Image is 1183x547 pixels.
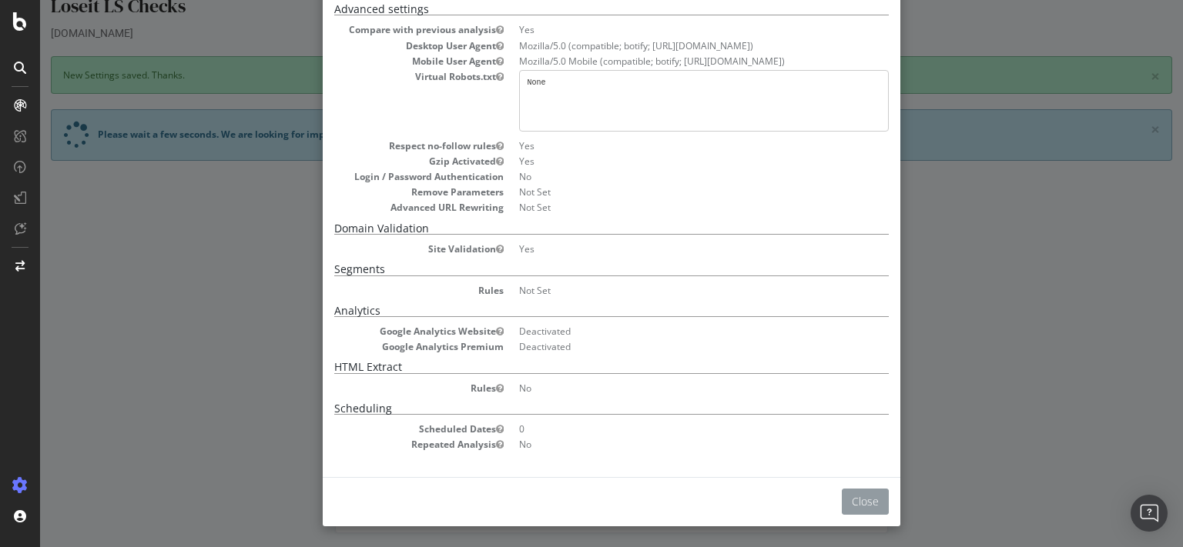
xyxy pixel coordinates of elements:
dt: Advanced URL Rewriting [294,201,464,214]
dd: Yes [479,23,849,36]
dt: Site Validation [294,242,464,255]
dd: Yes [479,139,849,152]
dt: Gzip Activated [294,155,464,168]
dt: Google Analytics Premium [294,340,464,353]
h5: Segments [294,263,849,275]
dd: No [479,170,849,183]
dd: Not Set [479,284,849,297]
h5: Advanced settings [294,3,849,15]
dt: Remove Parameters [294,185,464,198]
div: Open Intercom Messenger [1131,495,1168,532]
dd: Not Set [479,185,849,198]
dd: No [479,438,849,451]
pre: None [479,70,849,132]
dd: Mozilla/5.0 Mobile (compatible; botify; [URL][DOMAIN_NAME]) [479,55,849,68]
dt: Rules [294,382,464,395]
dd: Yes [479,155,849,168]
dd: Yes [479,242,849,255]
dt: Compare with previous analysis [294,23,464,36]
dd: Not Set [479,201,849,214]
button: Close [802,489,849,515]
dd: Mozilla/5.0 (compatible; botify; [URL][DOMAIN_NAME]) [479,39,849,52]
h5: Analytics [294,305,849,317]
dd: 0 [479,422,849,435]
dd: Deactivated [479,325,849,338]
dt: Respect no-follow rules [294,139,464,152]
dt: Mobile User Agent [294,55,464,68]
dt: Scheduled Dates [294,422,464,435]
dt: Rules [294,284,464,297]
dt: Login / Password Authentication [294,170,464,183]
dd: Deactivated [479,340,849,353]
dt: Virtual Robots.txt [294,70,464,83]
dt: Desktop User Agent [294,39,464,52]
h5: Domain Validation [294,222,849,235]
dd: No [479,382,849,395]
dt: Repeated Analysis [294,438,464,451]
dt: Google Analytics Website [294,325,464,338]
h5: HTML Extract [294,361,849,373]
h5: Scheduling [294,402,849,415]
